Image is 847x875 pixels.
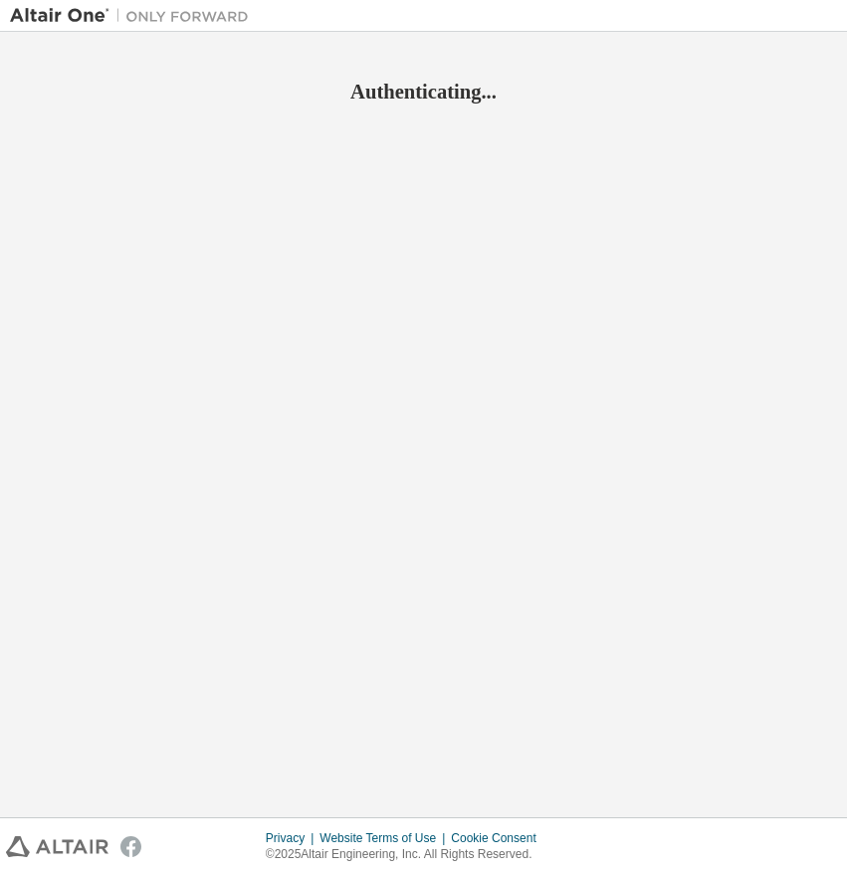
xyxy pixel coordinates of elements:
[10,79,837,105] h2: Authenticating...
[120,836,141,857] img: facebook.svg
[10,6,259,26] img: Altair One
[6,836,108,857] img: altair_logo.svg
[451,830,547,846] div: Cookie Consent
[319,830,451,846] div: Website Terms of Use
[266,830,319,846] div: Privacy
[266,846,548,863] p: © 2025 Altair Engineering, Inc. All Rights Reserved.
